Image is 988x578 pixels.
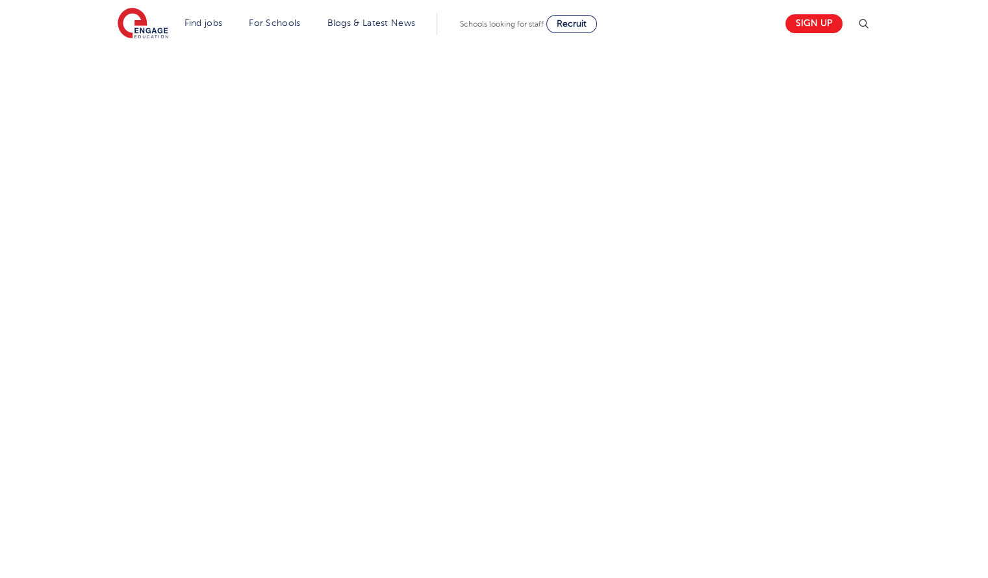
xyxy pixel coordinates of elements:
a: Find jobs [184,18,223,28]
a: Blogs & Latest News [327,18,416,28]
span: Recruit [557,19,587,29]
img: Engage Education [118,8,168,40]
a: Recruit [546,15,597,33]
a: For Schools [249,18,300,28]
a: Sign up [785,14,842,33]
span: Schools looking for staff [460,19,544,29]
